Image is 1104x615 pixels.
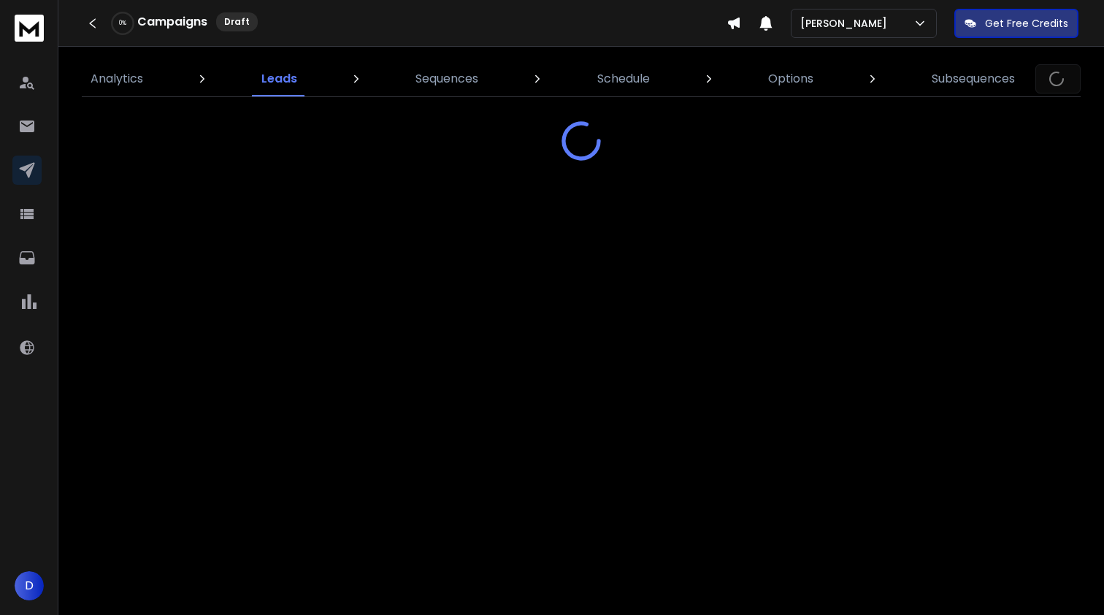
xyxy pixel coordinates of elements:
p: Options [768,70,813,88]
a: Options [759,61,822,96]
button: Get Free Credits [954,9,1078,38]
p: Sequences [415,70,478,88]
p: Get Free Credits [985,16,1068,31]
a: Analytics [82,61,152,96]
a: Leads [253,61,306,96]
a: Sequences [407,61,487,96]
button: D [15,571,44,600]
h1: Campaigns [137,13,207,31]
p: Schedule [597,70,650,88]
p: [PERSON_NAME] [800,16,893,31]
p: Leads [261,70,297,88]
a: Subsequences [923,61,1024,96]
p: Analytics [91,70,143,88]
p: Subsequences [932,70,1015,88]
img: logo [15,15,44,42]
div: Draft [216,12,258,31]
p: 0 % [119,19,126,28]
a: Schedule [589,61,659,96]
